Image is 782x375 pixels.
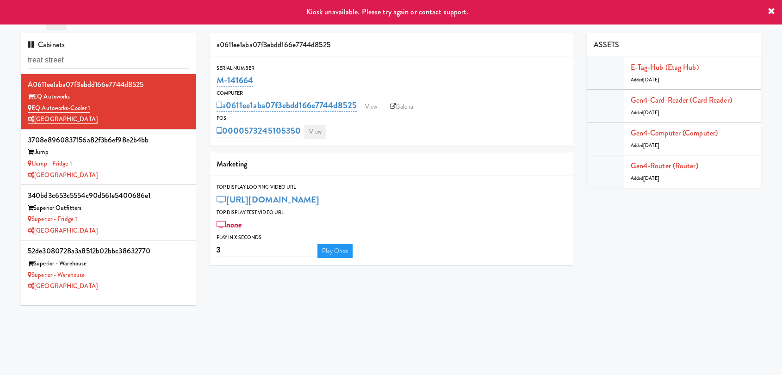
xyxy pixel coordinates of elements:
a: Gen4-router (Router) [631,160,698,171]
div: Play in X seconds [217,233,566,242]
input: Search cabinets [28,52,189,69]
a: [GEOGRAPHIC_DATA] [28,171,98,179]
a: [GEOGRAPHIC_DATA] [28,115,98,124]
div: POS [217,114,566,123]
span: Added [631,109,659,116]
span: [DATE] [643,76,659,83]
span: Cabinets [28,39,65,50]
li: 340bd3c653c5554c90d561e5400686e1Superior Outfitters Superior - Fridge 1[GEOGRAPHIC_DATA] [21,185,196,240]
div: Superior - Warehouse [28,258,189,270]
span: Added [631,175,659,182]
a: Superior - Warehouse [28,270,85,279]
span: ASSETS [594,39,620,50]
a: [GEOGRAPHIC_DATA] [28,282,98,290]
a: Gen4-card-reader (Card Reader) [631,95,732,105]
a: Play Once [317,244,353,258]
div: EQ Autoworks [28,91,189,103]
span: Added [631,142,659,149]
div: a0611ee1aba07f3ebdd166e7744d8525 [210,33,573,57]
a: iJump - Fridge 1 [28,159,72,168]
a: Balena [385,100,418,114]
div: iJump [28,147,189,158]
div: 340bd3c653c5554c90d561e5400686e1 [28,189,189,203]
a: a0611ee1aba07f3ebdd166e7744d8525 [217,99,357,112]
div: a0611ee1aba07f3ebdd166e7744d8525 [28,78,189,92]
span: [DATE] [643,175,659,182]
div: 3708e8960837156a82f3b6ef98e2b4bb [28,133,189,147]
div: Superior Outfitters [28,203,189,214]
span: [DATE] [643,109,659,116]
a: 0000573245105350 [217,124,301,137]
div: Top Display Test Video Url [217,208,566,217]
div: Serial Number [217,64,566,73]
span: Added [631,76,659,83]
a: EQ Autoworks-Cooler 1 [28,104,90,113]
li: a0611ee1aba07f3ebdd166e7744d8525EQ Autoworks EQ Autoworks-Cooler 1[GEOGRAPHIC_DATA] [21,74,196,129]
div: Computer [217,89,566,98]
a: M-141664 [217,74,254,87]
a: Gen4-computer (Computer) [631,128,718,138]
div: Top Display Looping Video Url [217,183,566,192]
a: [GEOGRAPHIC_DATA] [28,226,98,235]
li: 3708e8960837156a82f3b6ef98e2b4bbiJump iJump - Fridge 1[GEOGRAPHIC_DATA] [21,129,196,185]
a: none [217,218,242,231]
span: Marketing [217,159,248,169]
span: [DATE] [643,142,659,149]
div: 52de3080728a3a8512b02bbc38632770 [28,244,189,258]
a: [URL][DOMAIN_NAME] [217,193,320,206]
span: Kiosk unavailable. Please try again or contact support. [306,6,469,17]
a: E-tag-hub (Etag Hub) [631,62,699,73]
li: 52de3080728a3a8512b02bbc38632770Superior - Warehouse Superior - Warehouse[GEOGRAPHIC_DATA] [21,240,196,295]
a: View [304,125,326,139]
a: Superior - Fridge 1 [28,215,77,223]
a: View [360,100,382,114]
